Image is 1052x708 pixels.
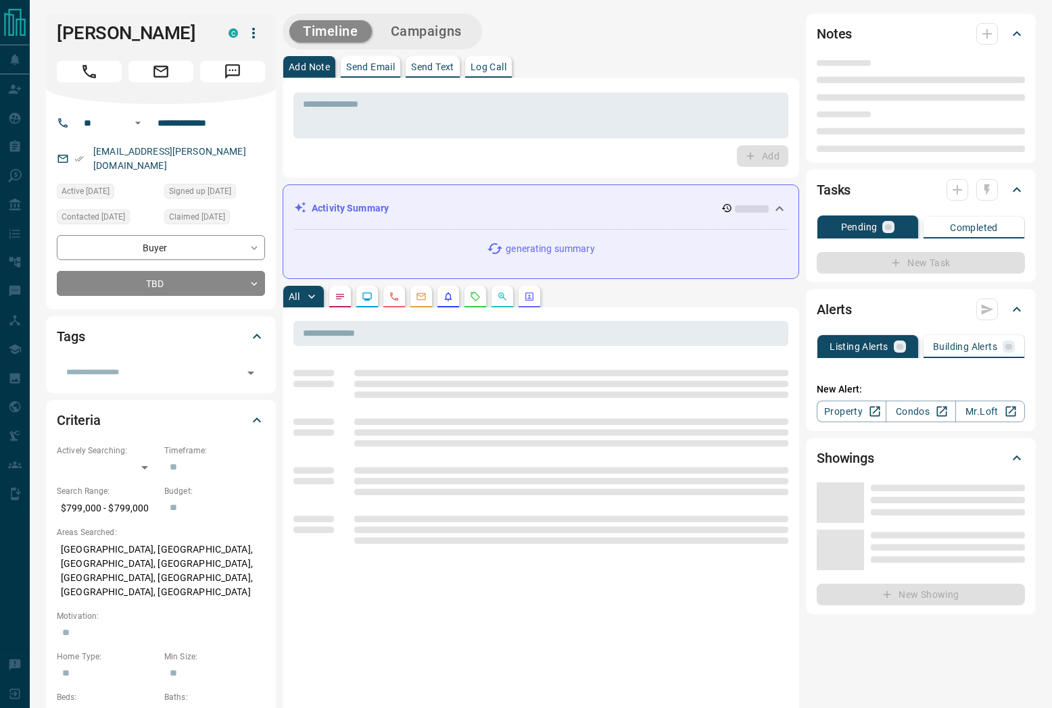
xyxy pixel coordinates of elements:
[950,223,998,232] p: Completed
[57,184,158,203] div: Sat Oct 11 2025
[62,184,110,198] span: Active [DATE]
[817,18,1025,50] div: Notes
[164,691,265,703] p: Baths:
[817,299,852,320] h2: Alerts
[346,62,395,72] p: Send Email
[164,485,265,497] p: Budget:
[57,271,265,296] div: TBD
[289,62,330,72] p: Add Note
[817,401,886,422] a: Property
[416,291,427,302] svg: Emails
[471,62,506,72] p: Log Call
[817,382,1025,397] p: New Alert:
[289,20,372,43] button: Timeline
[164,651,265,663] p: Min Size:
[169,210,225,224] span: Claimed [DATE]
[497,291,508,302] svg: Opportunities
[57,538,265,603] p: [GEOGRAPHIC_DATA], [GEOGRAPHIC_DATA], [GEOGRAPHIC_DATA], [GEOGRAPHIC_DATA], [GEOGRAPHIC_DATA], [G...
[955,401,1025,422] a: Mr.Loft
[57,409,101,431] h2: Criteria
[57,209,158,228] div: Fri Oct 10 2025
[443,291,454,302] svg: Listing Alerts
[164,445,265,457] p: Timeframe:
[524,291,535,302] svg: Agent Actions
[470,291,481,302] svg: Requests
[57,497,158,520] p: $799,000 - $799,000
[57,404,265,436] div: Criteria
[169,184,231,198] span: Signed up [DATE]
[817,293,1025,326] div: Alerts
[57,445,158,457] p: Actively Searching:
[57,691,158,703] p: Beds:
[74,154,84,163] svg: Email Verified
[229,28,238,38] div: condos.ca
[241,363,260,382] button: Open
[817,447,874,469] h2: Showings
[335,291,345,302] svg: Notes
[506,242,594,256] p: generating summary
[57,235,265,260] div: Buyer
[57,326,85,347] h2: Tags
[817,174,1025,206] div: Tasks
[830,342,888,351] p: Listing Alerts
[57,651,158,663] p: Home Type:
[128,61,193,82] span: Email
[362,291,373,302] svg: Lead Browsing Activity
[294,196,788,221] div: Activity Summary
[57,526,265,538] p: Areas Searched:
[933,342,997,351] p: Building Alerts
[817,23,852,45] h2: Notes
[200,61,265,82] span: Message
[62,210,125,224] span: Contacted [DATE]
[817,442,1025,474] div: Showings
[164,209,265,228] div: Fri Oct 10 2025
[377,20,475,43] button: Campaigns
[886,401,955,422] a: Condos
[389,291,400,302] svg: Calls
[164,184,265,203] div: Mon Oct 28 2024
[57,22,208,44] h1: [PERSON_NAME]
[57,61,122,82] span: Call
[817,179,851,201] h2: Tasks
[289,292,300,301] p: All
[57,485,158,497] p: Search Range:
[312,201,389,216] p: Activity Summary
[93,146,246,171] a: [EMAIL_ADDRESS][PERSON_NAME][DOMAIN_NAME]
[411,62,454,72] p: Send Text
[130,115,146,131] button: Open
[841,222,878,232] p: Pending
[57,610,265,622] p: Motivation:
[57,320,265,353] div: Tags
